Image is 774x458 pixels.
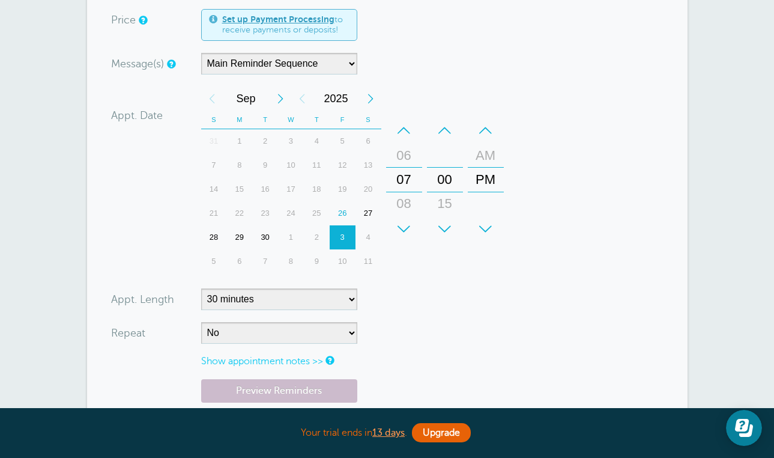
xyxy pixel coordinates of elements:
div: 20 [355,177,381,201]
div: Tuesday, September 2 [252,129,278,153]
div: 16 [252,177,278,201]
div: Saturday, September 13 [355,153,381,177]
div: Wednesday, September 10 [278,153,304,177]
div: PM [471,168,500,192]
a: Upgrade [412,423,471,442]
a: Show appointment notes >> [201,356,323,367]
div: Thursday, September 25 [304,201,330,225]
label: Appt. Date [111,110,163,121]
div: Wednesday, September 24 [278,201,304,225]
div: Saturday, September 20 [355,177,381,201]
div: 21 [201,201,227,225]
div: Sunday, September 7 [201,153,227,177]
div: 5 [330,129,355,153]
div: Monday, October 6 [226,249,252,273]
div: 7 [201,153,227,177]
a: Notes are for internal use only, and are not visible to your clients. [325,356,333,364]
div: Hours [386,118,422,241]
div: Monday, September 29 [226,225,252,249]
div: Tuesday, October 7 [252,249,278,273]
div: 3 [330,225,355,249]
th: S [355,111,381,129]
div: Thursday, September 11 [304,153,330,177]
div: Previous Year [291,87,313,111]
div: 23 [252,201,278,225]
a: An optional price for the appointment. If you set a price, you can include a payment link in your... [139,16,146,24]
div: Wednesday, September 17 [278,177,304,201]
div: 5 [201,249,227,273]
div: Monday, September 22 [226,201,252,225]
a: 13 days [372,427,405,438]
div: 2 [252,129,278,153]
div: Next Year [360,87,381,111]
th: S [201,111,227,129]
div: 2 [304,225,330,249]
div: Sunday, October 5 [201,249,227,273]
div: Friday, October 10 [330,249,355,273]
div: Minutes [427,118,463,241]
div: Tuesday, September 16 [252,177,278,201]
div: Saturday, September 6 [355,129,381,153]
a: Simple templates and custom messages will use the reminder schedule set under Settings > Reminder... [167,60,174,68]
label: Appt. Length [111,294,174,305]
div: Today, Friday, September 26 [330,201,355,225]
div: 24 [278,201,304,225]
th: F [330,111,355,129]
div: 17 [278,177,304,201]
div: 10 [330,249,355,273]
div: Saturday, September 27 [355,201,381,225]
div: Sunday, September 21 [201,201,227,225]
div: Tuesday, September 30 [252,225,278,249]
div: Sunday, September 28 [201,225,227,249]
span: September [223,87,270,111]
div: 06 [390,144,419,168]
div: Saturday, October 4 [355,225,381,249]
div: 30 [431,216,459,240]
div: 00 [431,168,459,192]
div: AM [471,144,500,168]
div: 4 [304,129,330,153]
div: Thursday, October 2 [304,225,330,249]
div: Friday, September 19 [330,177,355,201]
div: 11 [355,249,381,273]
div: 28 [201,225,227,249]
div: Friday, September 12 [330,153,355,177]
div: Monday, September 8 [226,153,252,177]
div: 6 [355,129,381,153]
div: 31 [201,129,227,153]
div: 11 [304,153,330,177]
div: Previous Month [201,87,223,111]
div: 8 [226,153,252,177]
div: Next Month [270,87,291,111]
label: Message(s) [111,58,164,69]
span: to receive payments or deposits! [222,14,349,35]
div: Your trial ends in . [87,420,688,446]
div: 14 [201,177,227,201]
div: Tuesday, September 23 [252,201,278,225]
div: 30 [252,225,278,249]
div: 15 [226,177,252,201]
div: 18 [304,177,330,201]
a: Preview Reminders [201,379,357,403]
div: 7 [252,249,278,273]
div: 08 [390,192,419,216]
div: 6 [226,249,252,273]
div: Thursday, October 9 [304,249,330,273]
div: 25 [304,201,330,225]
div: 26 [330,201,355,225]
a: Set up Payment Processing [222,14,334,24]
div: 13 [355,153,381,177]
div: 09 [390,216,419,240]
th: M [226,111,252,129]
div: Friday, September 5 [330,129,355,153]
div: Wednesday, October 1 [278,225,304,249]
div: Sunday, August 31 [201,129,227,153]
th: T [252,111,278,129]
th: T [304,111,330,129]
div: Friday, October 3 [330,225,355,249]
div: 4 [355,225,381,249]
div: 22 [226,201,252,225]
label: Price [111,14,136,25]
div: 27 [355,201,381,225]
div: Wednesday, October 8 [278,249,304,273]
